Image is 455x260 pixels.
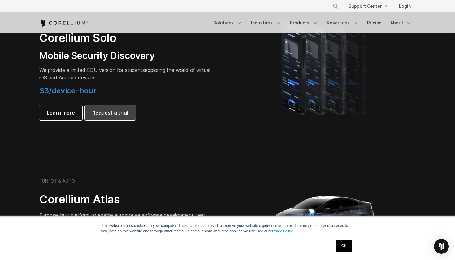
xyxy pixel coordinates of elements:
[394,1,416,12] a: Login
[323,17,362,29] a: Resources
[325,1,416,12] div: Navigation Menu
[247,17,285,29] a: Industries
[387,17,416,29] a: About
[210,17,416,29] div: Navigation Menu
[270,229,293,233] a: Privacy Policy.
[39,192,213,206] h2: Corellium Atlas
[101,223,354,234] p: This website stores cookies on your computer. These cookies are used to improve your website expe...
[39,86,96,95] span: $3/device-hour
[47,109,75,117] span: Learn more
[434,239,449,254] div: Open Intercom Messenger
[85,105,136,120] a: Request a trial
[39,19,89,27] a: Corellium Home
[39,67,145,73] span: We provide a limited EDU version for students
[39,50,213,62] h3: Mobile Security Discovery
[39,31,213,45] h2: Corellium Solo
[330,1,341,12] button: Search
[39,66,213,81] p: exploring the world of virtual iOS and Android devices.
[39,105,82,120] a: Learn more
[92,109,128,117] span: Request a trial
[363,17,385,29] a: Pricing
[344,1,392,12] a: Support Center
[39,178,75,184] h6: FOR IOT & AUTO
[336,240,352,252] a: OK
[286,17,322,29] a: Products
[210,17,246,29] a: Solutions
[39,212,206,226] span: Purpose-built platform to enable automotive software development, test, and automation.
[268,14,381,123] img: A lineup of four iPhone models becoming more gradient and blurred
